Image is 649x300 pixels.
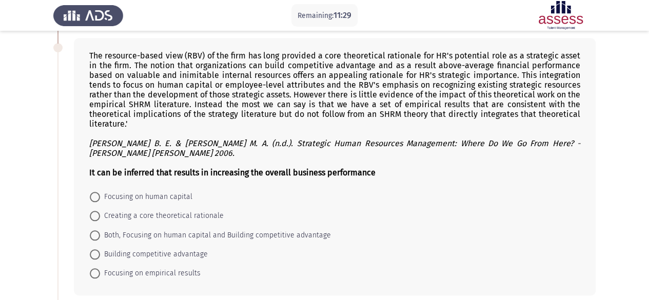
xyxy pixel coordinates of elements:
[100,191,192,203] span: Focusing on human capital
[89,138,580,158] i: [PERSON_NAME] B. E. & [PERSON_NAME] M. A. (n.d.). Strategic Human Resources Management: Where Do ...
[298,9,351,22] p: Remaining:
[526,1,596,30] img: Assessment logo of ASSESS English Language Assessment (3 Module) (Ba - IB)
[100,229,331,242] span: Both, Focusing on human capital and Building competitive advantage
[89,168,376,177] b: It can be inferred that results in increasing the overall business performance
[100,267,201,279] span: Focusing on empirical results
[89,51,580,177] div: The resource-based view (RBV) of the firm has long provided a core theoretical rationale for HR's...
[333,10,351,20] span: 11:29
[100,210,224,222] span: Creating a core theoretical rationale
[100,248,208,261] span: Building competitive advantage
[53,1,123,30] img: Assess Talent Management logo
